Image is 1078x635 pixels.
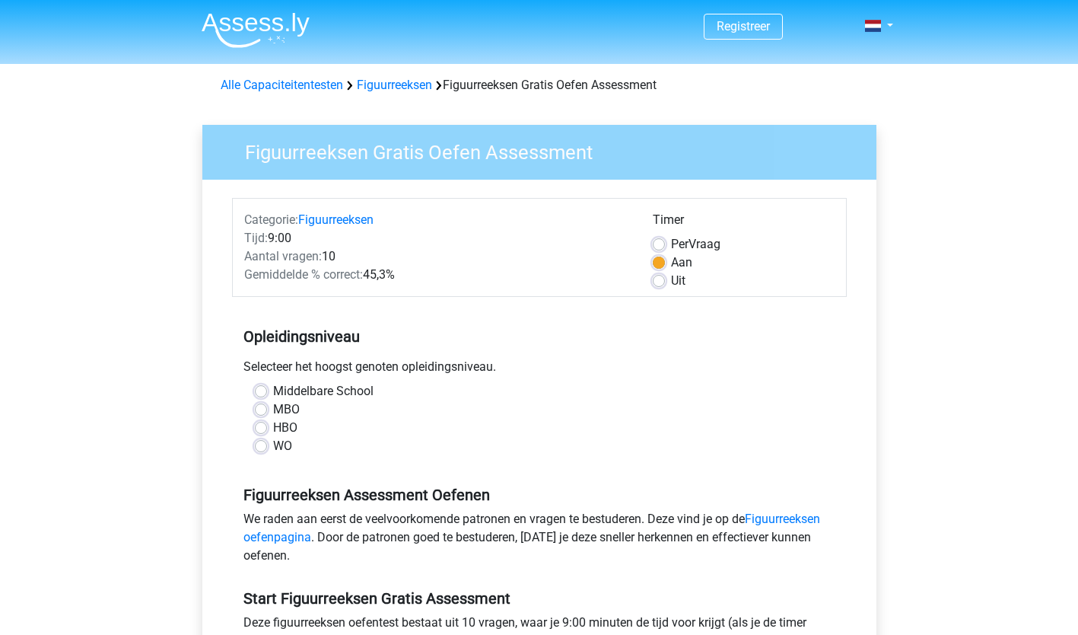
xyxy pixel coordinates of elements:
label: Uit [671,272,685,290]
div: We raden aan eerst de veelvoorkomende patronen en vragen te bestuderen. Deze vind je op de . Door... [232,510,847,571]
div: Timer [653,211,835,235]
label: Middelbare School [273,382,374,400]
a: Figuurreeksen [298,212,374,227]
label: MBO [273,400,300,419]
label: Vraag [671,235,720,254]
span: Per [671,237,688,251]
label: WO [273,437,292,455]
img: Assessly [202,12,310,48]
div: 10 [233,247,641,266]
label: HBO [273,419,297,437]
h3: Figuurreeksen Gratis Oefen Assessment [227,135,865,164]
div: 45,3% [233,266,641,284]
label: Aan [671,254,692,272]
h5: Opleidingsniveau [243,321,835,352]
span: Categorie: [244,212,298,227]
a: Alle Capaciteitentesten [221,78,343,92]
a: Registreer [717,19,770,34]
h5: Figuurreeksen Assessment Oefenen [243,486,835,504]
div: Selecteer het hoogst genoten opleidingsniveau. [232,358,847,382]
div: Figuurreeksen Gratis Oefen Assessment [215,76,864,94]
span: Aantal vragen: [244,249,322,263]
div: 9:00 [233,229,641,247]
h5: Start Figuurreeksen Gratis Assessment [243,589,835,608]
span: Tijd: [244,231,268,245]
span: Gemiddelde % correct: [244,267,363,282]
a: Figuurreeksen [357,78,432,92]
